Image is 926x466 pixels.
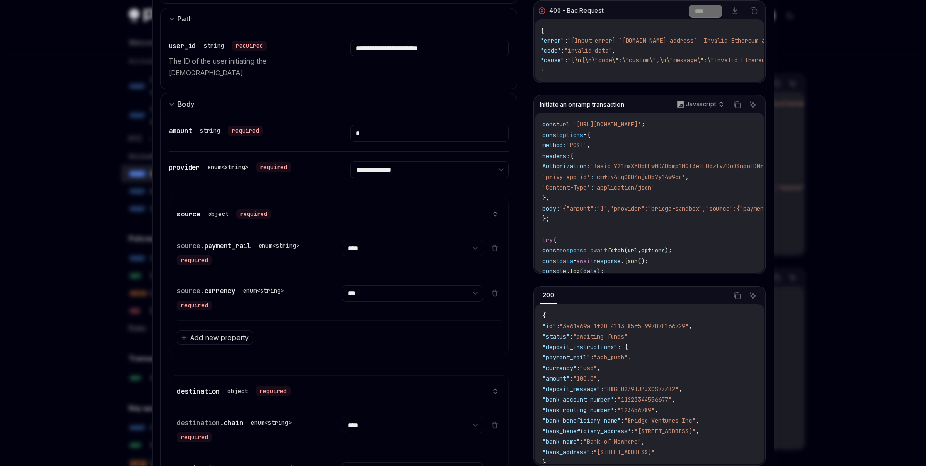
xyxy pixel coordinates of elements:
div: 400 - Bad Request [549,7,604,15]
div: required [177,301,212,310]
span: ); [597,268,604,275]
span: . [566,268,570,275]
span: \n [575,56,581,64]
span: const [542,131,559,139]
span: } [541,66,544,74]
span: "Bank of Nowhere" [583,438,641,446]
span: { [570,152,573,160]
span: , [656,56,660,64]
span: : { [617,343,628,351]
span: : [621,417,624,425]
span: }; [542,215,549,223]
span: await [577,257,594,265]
span: \" [649,56,656,64]
span: "awaiting_funds" [573,333,628,341]
span: \n [660,56,666,64]
span: 'Content-Type' [542,184,590,192]
div: source [177,208,271,220]
span: : [631,428,634,435]
span: "status" [542,333,570,341]
span: { [587,131,590,139]
p: Javascript [686,100,716,108]
span: try [542,236,553,244]
span: , [597,375,600,383]
span: await [590,247,607,254]
span: "bank_routing_number" [542,406,614,414]
span: : [556,323,559,330]
span: \" [612,56,619,64]
div: required [256,162,291,172]
div: required [232,41,267,51]
span: provider [169,163,200,172]
span: , [628,354,631,361]
span: , [612,47,615,54]
span: "amount" [542,375,570,383]
span: method: [542,142,566,149]
div: destination.chain [177,417,318,442]
span: ; [641,121,645,128]
button: Copy the contents from the code block [731,289,744,302]
span: source [177,210,200,218]
button: Ask AI [747,289,759,302]
span: "bank_account_number" [542,396,614,404]
button: Ask AI [747,98,759,111]
span: "deposit_message" [542,385,600,393]
div: required [177,432,212,442]
span: : [619,56,622,64]
span: data [583,268,597,275]
span: "3a61a69a-1f20-4113-85f5-997078166729" [559,323,689,330]
button: Javascript [672,96,728,113]
span: \n [585,56,592,64]
div: user_id [169,40,267,52]
span: = [587,247,590,254]
span: "Bridge Ventures Inc" [624,417,696,425]
span: \" [707,56,714,64]
button: expand input section [160,8,518,30]
span: = [570,121,573,128]
p: The ID of the user initiating the [DEMOGRAPHIC_DATA] [169,55,327,79]
span: "error" [541,37,564,45]
span: source. [177,287,204,295]
div: required [256,386,291,396]
span: Authorization: [542,162,590,170]
span: source. [177,241,204,250]
span: , [672,396,675,404]
span: , [638,247,641,254]
div: source.payment_rail [177,240,318,265]
span: , [628,333,631,341]
span: message [673,56,697,64]
span: : [564,56,568,64]
div: Path [177,13,193,25]
span: , [685,173,689,181]
span: 'cmfiv4lq0004nju0b7y14w9od' [594,173,685,181]
span: = [583,131,587,139]
span: 'privy-app-id' [542,173,590,181]
span: , [689,323,692,330]
span: body: [542,205,559,213]
span: Invalid Ethereum address [714,56,796,64]
span: '[URL][DOMAIN_NAME]' [573,121,641,128]
span: ( [624,247,628,254]
span: code [598,56,612,64]
div: destination [177,385,291,397]
span: \" [697,56,704,64]
span: "BRGFU2Z9TJPJXCS7ZZK2" [604,385,679,393]
span: = [573,257,577,265]
span: data [559,257,573,265]
span: const [542,257,559,265]
span: : [570,333,573,341]
button: expand input section [160,93,518,115]
span: "code" [541,47,561,54]
span: , [587,142,590,149]
span: const [542,247,559,254]
div: required [177,255,212,265]
span: Add new property [190,333,249,342]
span: : [577,364,580,372]
span: , [679,385,682,393]
span: : [590,354,594,361]
span: response [559,247,587,254]
span: "invalid_data" [564,47,612,54]
div: required [236,209,271,219]
span: "[STREET_ADDRESS]" [594,448,655,456]
span: amount [169,126,192,135]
